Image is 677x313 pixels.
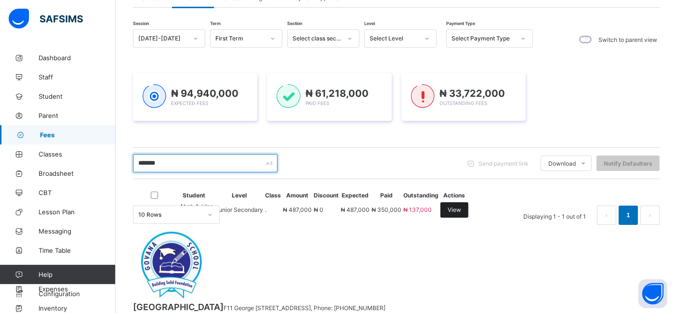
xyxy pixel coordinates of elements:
[39,227,116,235] span: Messaging
[340,190,370,201] th: Expected
[39,304,116,312] span: Inventory
[440,190,469,201] th: Actions
[403,190,439,201] th: Outstanding
[39,247,116,254] span: Time Table
[640,206,660,225] button: next page
[446,21,475,26] span: Payment Type
[174,190,214,201] th: Student
[39,290,115,298] span: Configuration
[265,190,281,201] th: Class
[624,209,633,222] a: 1
[313,190,339,201] th: Discount
[305,100,329,106] span: Paid Fees
[640,206,660,225] li: 下一页
[478,160,529,167] span: Send payment link
[277,84,300,108] img: paid-1.3eb1404cbcb1d3b736510a26bbfa3ccb.svg
[439,100,487,106] span: Outstanding Fees
[282,190,312,201] th: Amount
[371,190,402,201] th: Paid
[39,208,116,216] span: Lesson Plan
[516,206,593,225] li: Displaying 1 - 1 out of 1
[451,35,515,42] div: Select Payment Type
[597,206,616,225] li: 上一页
[215,35,265,42] div: First Term
[39,112,116,119] span: Parent
[9,9,83,29] img: safsims
[411,84,435,108] img: outstanding-1.146d663e52f09953f639664a84e30106.svg
[133,21,149,26] span: Session
[305,88,369,99] span: ₦ 61,218,000
[171,88,239,99] span: ₦ 94,940,000
[548,160,576,167] span: Download
[287,21,302,26] span: Section
[439,88,505,99] span: ₦ 33,722,000
[138,211,202,218] div: 10 Rows
[180,203,213,210] span: Abah Avidan
[597,206,616,225] button: prev page
[138,35,187,42] div: [DATE]-[DATE]
[370,35,419,42] div: Select Level
[619,206,638,225] li: 1
[39,150,116,158] span: Classes
[210,21,221,26] span: Term
[39,271,115,278] span: Help
[448,206,461,213] span: View
[604,160,652,167] span: Notify Defaulters
[143,84,166,108] img: expected-1.03dd87d44185fb6c27cc9b2570c10499.svg
[133,302,224,312] span: [GEOGRAPHIC_DATA]
[39,170,116,177] span: Broadsheet
[292,35,342,42] div: Select class section
[171,100,208,106] span: Expected Fees
[364,21,375,26] span: Level
[133,225,211,300] img: govana.png
[215,190,264,201] th: Level
[39,189,116,196] span: CBT
[40,131,116,139] span: Fees
[39,73,116,81] span: Staff
[39,54,116,62] span: Dashboard
[598,36,657,43] label: Switch to parent view
[638,279,667,308] button: Open asap
[224,304,385,312] span: F11 George [STREET_ADDRESS] , Phone: [PHONE_NUMBER]
[39,92,116,100] span: Student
